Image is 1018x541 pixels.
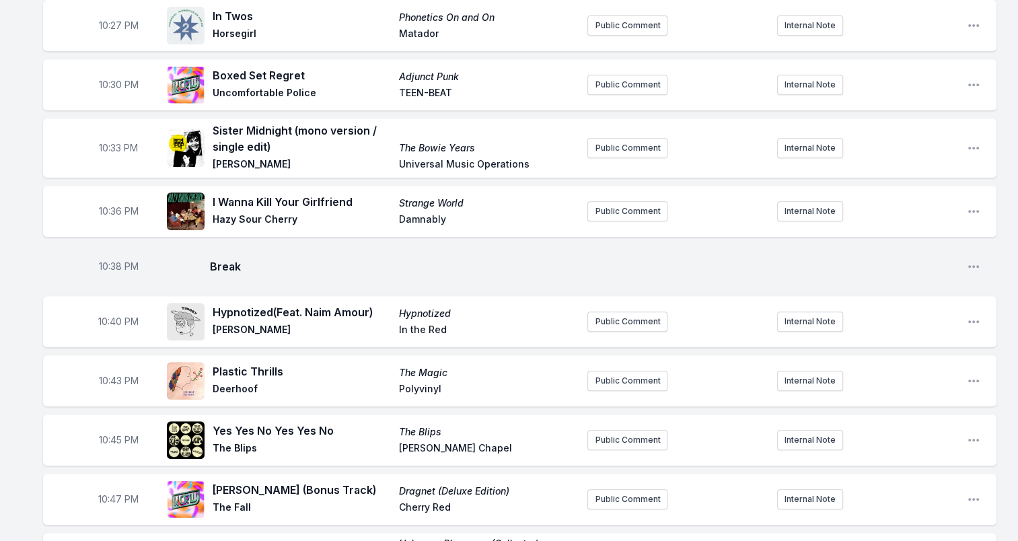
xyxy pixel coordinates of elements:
[213,86,391,102] span: Uncomfortable Police
[967,205,980,218] button: Open playlist item options
[167,192,205,230] img: Strange World
[399,11,577,24] span: Phonetics On and On
[167,7,205,44] img: Phonetics On and On
[399,441,577,458] span: [PERSON_NAME] Chapel
[777,75,843,95] button: Internal Note
[777,312,843,332] button: Internal Note
[399,70,577,83] span: Adjunct Punk
[967,433,980,447] button: Open playlist item options
[98,493,139,506] span: Timestamp
[777,371,843,391] button: Internal Note
[213,304,391,320] span: Hypnotized (Feat. Naim Amour)
[99,260,139,273] span: Timestamp
[587,138,667,158] button: Public Comment
[213,67,391,83] span: Boxed Set Regret
[213,213,391,229] span: Hazy Sour Cherry
[167,362,205,400] img: The Magic
[213,8,391,24] span: In Twos
[587,430,667,450] button: Public Comment
[967,493,980,506] button: Open playlist item options
[587,312,667,332] button: Public Comment
[587,371,667,391] button: Public Comment
[399,27,577,43] span: Matador
[399,484,577,498] span: Dragnet (Deluxe Edition)
[399,425,577,439] span: The Blips
[399,196,577,210] span: Strange World
[99,433,139,447] span: Timestamp
[167,480,205,518] img: Dragnet (Deluxe Edition)
[99,78,139,92] span: Timestamp
[587,201,667,221] button: Public Comment
[967,260,980,273] button: Open playlist item options
[399,141,577,155] span: The Bowie Years
[213,323,391,339] span: [PERSON_NAME]
[167,66,205,104] img: Adjunct Punk
[213,194,391,210] span: I Wanna Kill Your Girlfriend
[967,315,980,328] button: Open playlist item options
[99,205,139,218] span: Timestamp
[99,19,139,32] span: Timestamp
[399,323,577,339] span: In the Red
[213,122,391,155] span: Sister Midnight (mono version / single edit)
[167,303,205,340] img: Hypnotized
[399,86,577,102] span: TEEN-BEAT
[967,374,980,388] button: Open playlist item options
[99,374,139,388] span: Timestamp
[967,141,980,155] button: Open playlist item options
[399,366,577,380] span: The Magic
[399,501,577,517] span: Cherry Red
[210,258,956,275] span: Break
[587,15,667,36] button: Public Comment
[213,27,391,43] span: Horsegirl
[213,363,391,380] span: Plastic Thrills
[399,307,577,320] span: Hypnotized
[213,157,391,174] span: [PERSON_NAME]
[399,382,577,398] span: Polyvinyl
[587,489,667,509] button: Public Comment
[213,423,391,439] span: Yes Yes No Yes Yes No
[99,141,138,155] span: Timestamp
[777,138,843,158] button: Internal Note
[399,157,577,174] span: Universal Music Operations
[98,315,139,328] span: Timestamp
[967,78,980,92] button: Open playlist item options
[777,430,843,450] button: Internal Note
[213,501,391,517] span: The Fall
[213,382,391,398] span: Deerhoof
[777,201,843,221] button: Internal Note
[777,489,843,509] button: Internal Note
[213,482,391,498] span: [PERSON_NAME] (Bonus Track)
[967,19,980,32] button: Open playlist item options
[167,129,205,167] img: The Bowie Years
[777,15,843,36] button: Internal Note
[167,421,205,459] img: The Blips
[213,441,391,458] span: The Blips
[587,75,667,95] button: Public Comment
[399,213,577,229] span: Damnably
